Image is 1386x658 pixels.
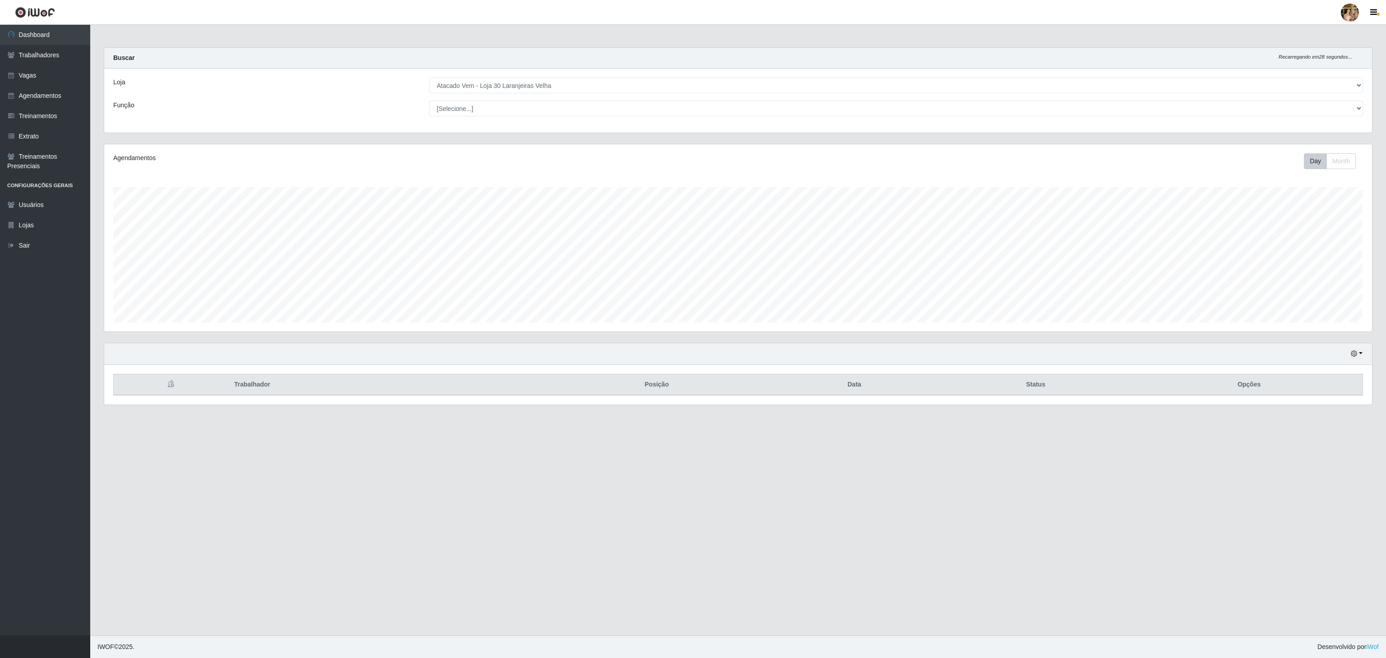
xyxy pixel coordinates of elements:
a: iWof [1366,643,1379,650]
th: Opções [1136,374,1363,396]
div: Agendamentos [113,153,626,163]
th: Status [936,374,1136,396]
span: IWOF [97,643,114,650]
th: Trabalhador [229,374,541,396]
div: Toolbar with button groups [1304,153,1363,169]
span: Desenvolvido por [1317,642,1379,652]
button: Day [1304,153,1327,169]
strong: Buscar [113,54,134,61]
label: Função [113,101,134,110]
div: First group [1304,153,1356,169]
span: © 2025 . [97,642,134,652]
label: Loja [113,78,125,87]
th: Data [773,374,936,396]
th: Posição [541,374,773,396]
i: Recarregando em 28 segundos... [1279,54,1352,60]
button: Month [1326,153,1356,169]
img: CoreUI Logo [15,7,55,18]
